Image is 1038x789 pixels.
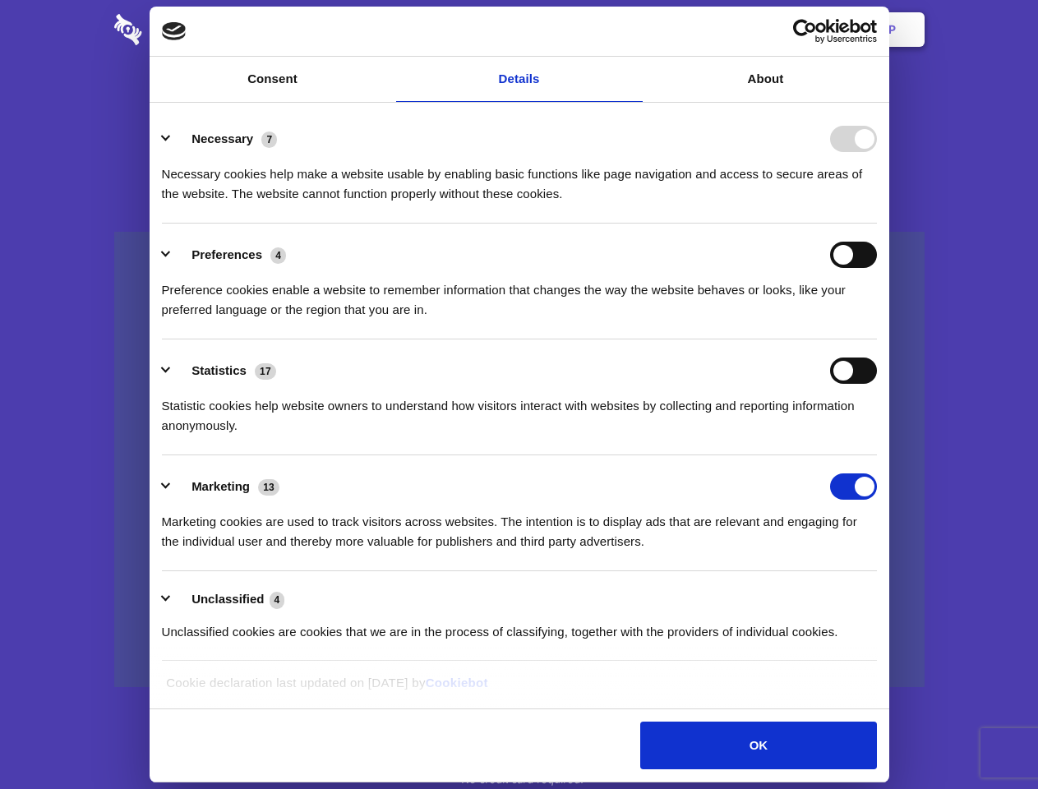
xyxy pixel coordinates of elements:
h1: Eliminate Slack Data Loss. [114,74,925,133]
a: About [643,57,889,102]
img: logo-wordmark-white-trans-d4663122ce5f474addd5e946df7df03e33cb6a1c49d2221995e7729f52c070b2.svg [114,14,255,45]
button: Statistics (17) [162,358,287,384]
span: 4 [270,247,286,264]
a: Pricing [482,4,554,55]
div: Cookie declaration last updated on [DATE] by [154,673,884,705]
div: Necessary cookies help make a website usable by enabling basic functions like page navigation and... [162,152,877,204]
span: 13 [258,479,279,496]
button: OK [640,722,876,769]
a: Wistia video thumbnail [114,232,925,688]
label: Marketing [191,479,250,493]
button: Preferences (4) [162,242,297,268]
span: 4 [270,592,285,608]
h4: Auto-redaction of sensitive data, encrypted data sharing and self-destructing private chats. Shar... [114,150,925,204]
div: Unclassified cookies are cookies that we are in the process of classifying, together with the pro... [162,610,877,642]
label: Statistics [191,363,247,377]
a: Cookiebot [426,676,488,690]
a: Contact [667,4,742,55]
span: 7 [261,131,277,148]
button: Necessary (7) [162,126,288,152]
a: Details [396,57,643,102]
a: Consent [150,57,396,102]
label: Necessary [191,131,253,145]
button: Unclassified (4) [162,589,295,610]
span: 17 [255,363,276,380]
div: Preference cookies enable a website to remember information that changes the way the website beha... [162,268,877,320]
label: Preferences [191,247,262,261]
iframe: Drift Widget Chat Controller [956,707,1018,769]
a: Usercentrics Cookiebot - opens in a new window [733,19,877,44]
div: Marketing cookies are used to track visitors across websites. The intention is to display ads tha... [162,500,877,551]
a: Login [745,4,817,55]
div: Statistic cookies help website owners to understand how visitors interact with websites by collec... [162,384,877,436]
img: logo [162,22,187,40]
button: Marketing (13) [162,473,290,500]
